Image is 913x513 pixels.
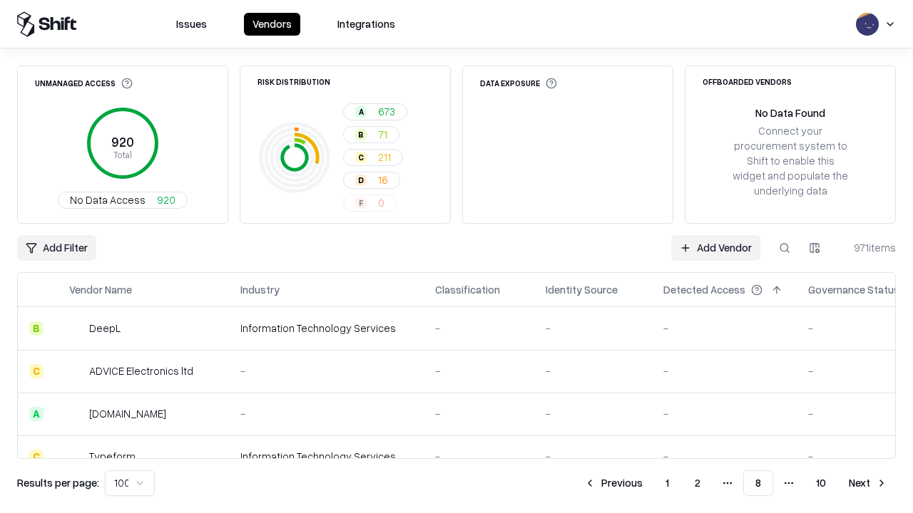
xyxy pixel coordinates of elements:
div: Connect your procurement system to Shift to enable this widget and populate the underlying data [731,123,850,199]
div: Typeform [89,449,136,464]
div: No Data Found [755,105,825,120]
img: DeepL [69,321,83,336]
div: - [663,406,785,421]
div: - [546,363,641,378]
div: 971 items [839,240,896,255]
span: 920 [157,192,175,207]
button: Add Filter [17,235,96,261]
span: 16 [378,172,388,187]
div: B [355,129,367,140]
button: B71 [343,126,399,143]
div: Vendor Name [69,282,132,297]
button: 1 [654,470,680,496]
div: Detected Access [663,282,745,297]
button: 2 [683,470,712,496]
img: cybersafe.co.il [69,407,83,421]
div: A [29,407,44,421]
tspan: Total [113,149,132,160]
img: Typeform [69,450,83,464]
button: Issues [168,13,215,36]
span: 673 [378,104,395,119]
div: Risk Distribution [257,78,330,85]
div: - [546,406,641,421]
img: ADVICE Electronics ltd [69,364,83,378]
span: 211 [378,150,391,165]
div: - [435,363,523,378]
p: Results per page: [17,475,99,490]
div: Industry [240,282,280,297]
div: - [663,363,785,378]
button: C211 [343,149,403,166]
div: Information Technology Services [240,449,412,464]
div: - [663,449,785,464]
button: A673 [343,103,407,120]
div: - [435,321,523,336]
div: C [29,364,44,378]
button: No Data Access920 [58,192,188,209]
div: D [355,175,367,186]
span: No Data Access [70,192,146,207]
button: Previous [576,470,651,496]
div: - [546,321,641,336]
div: DeepL [89,321,121,336]
div: C [29,450,44,464]
div: Offboarded Vendors [703,78,792,85]
div: Governance Status [808,282,899,297]
tspan: 920 [111,134,134,150]
div: - [435,449,523,464]
div: B [29,321,44,336]
div: ADVICE Electronics ltd [89,363,193,378]
button: Integrations [329,13,404,36]
div: - [663,321,785,336]
button: 8 [743,470,773,496]
div: Identity Source [546,282,618,297]
div: C [355,152,367,163]
button: D16 [343,172,400,189]
span: 71 [378,127,387,142]
div: A [355,106,367,118]
div: Unmanaged Access [35,78,133,89]
div: - [546,449,641,464]
div: - [435,406,523,421]
div: - [240,363,412,378]
a: Add Vendor [671,235,760,261]
div: Information Technology Services [240,321,412,336]
nav: pagination [576,470,896,496]
div: - [240,406,412,421]
div: [DOMAIN_NAME] [89,406,166,421]
button: 10 [805,470,837,496]
button: Next [840,470,896,496]
button: Vendors [244,13,300,36]
div: Data Exposure [480,78,557,89]
div: Classification [435,282,500,297]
